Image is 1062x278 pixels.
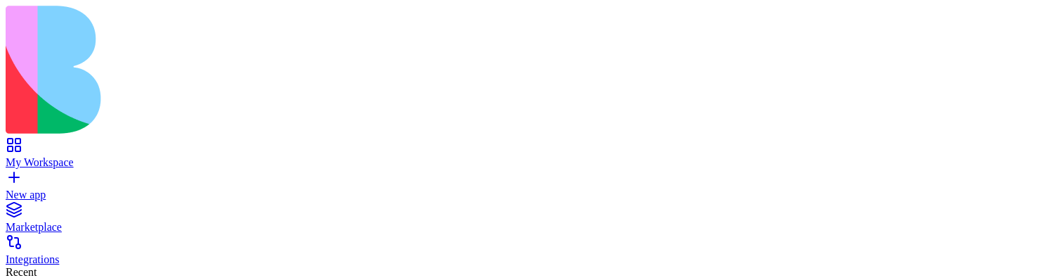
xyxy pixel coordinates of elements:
[6,253,1056,266] div: Integrations
[6,6,570,134] img: logo
[25,25,85,53] button: [DATE]
[6,221,1056,234] div: Marketplace
[131,76,175,104] button: Day
[6,266,37,278] span: Recent
[6,156,1056,169] div: My Workspace
[6,208,1056,234] a: Marketplace
[80,76,132,104] button: Week
[25,76,81,104] button: Month
[84,25,133,53] button: Back
[28,56,183,73] span: [DATE]
[6,144,1056,169] a: My Workspace
[6,176,1056,201] a: New app
[174,76,237,104] button: Agenda
[132,25,179,53] button: Next
[6,189,1056,201] div: New app
[6,241,1056,266] a: Integrations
